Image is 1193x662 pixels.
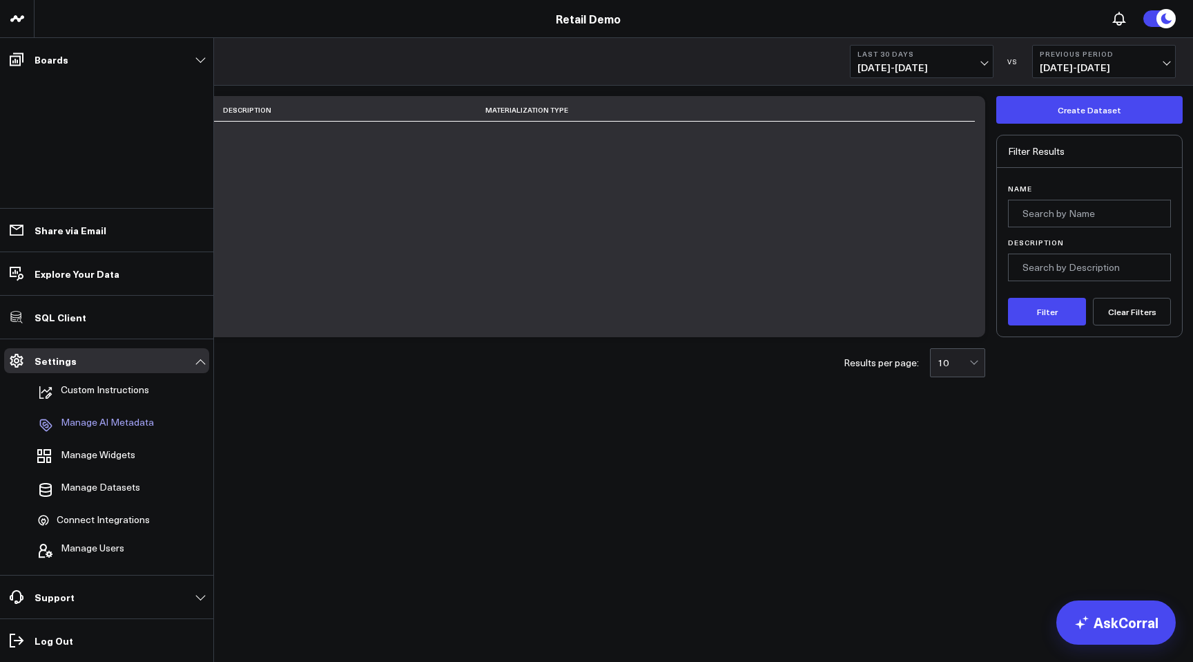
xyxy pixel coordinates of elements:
button: Previous Period[DATE]-[DATE] [1032,45,1176,78]
p: SQL Client [35,312,86,323]
div: Results per page: [844,358,919,368]
a: Manage Datasets [32,475,168,505]
span: Manage Widgets [61,449,135,466]
p: Log Out [35,635,73,646]
a: Connect Integrations [32,507,168,533]
span: Manage Datasets [61,482,140,498]
th: Description [223,99,485,122]
div: VS [1000,57,1025,66]
a: Manage AI Metadata [32,410,168,440]
span: Manage Users [61,542,124,559]
label: Name [1008,185,1171,193]
span: [DATE] - [DATE] [857,62,986,73]
b: Previous Period [1040,50,1168,58]
p: Explore Your Data [35,268,119,279]
p: Share via Email [35,225,106,236]
input: Search by Description [1008,254,1171,281]
b: Last 30 Days [857,50,986,58]
a: SQL Client [4,305,209,330]
label: Description [1008,238,1171,247]
button: Manage Users [32,536,124,566]
div: 10 [938,357,969,368]
input: Search by Name [1008,200,1171,227]
p: Custom Instructions [61,384,149,401]
p: Support [35,592,75,603]
button: Last 30 Days[DATE]-[DATE] [850,45,993,78]
a: Retail Demo [556,11,621,26]
p: Boards [35,54,68,65]
a: Manage Widgets [32,442,168,473]
th: Materialization Type [485,99,931,122]
button: Custom Instructions [32,377,149,408]
button: Create Dataset [996,96,1183,124]
span: Connect Integrations [57,514,150,527]
button: Clear Filters [1093,298,1171,325]
span: [DATE] - [DATE] [1040,62,1168,73]
a: Log Out [4,628,209,653]
p: Settings [35,355,77,366]
a: AskCorral [1056,600,1176,645]
div: Filter Results [997,135,1182,168]
p: Manage AI Metadata [61,417,154,433]
button: Filter [1008,298,1086,325]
